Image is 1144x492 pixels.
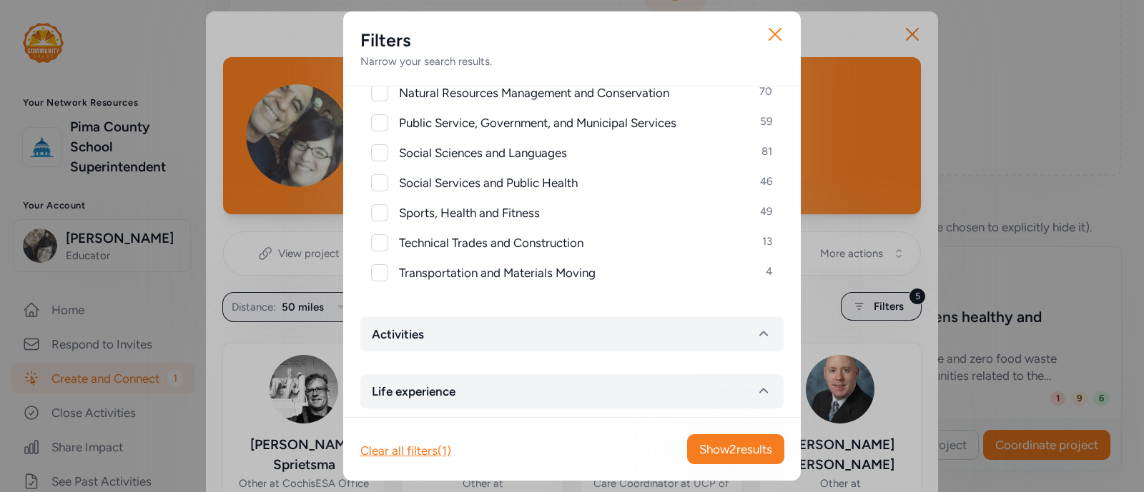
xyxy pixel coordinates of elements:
[762,234,772,248] span: 13
[760,204,772,219] span: 49
[399,174,578,191] span: Social Services and Public Health
[687,434,784,464] button: Show2results
[399,234,583,251] span: Technical Trades and Construction
[360,29,784,51] h2: Filters
[759,84,772,99] span: 70
[360,54,784,69] div: Narrow your search results.
[760,174,772,189] span: 46
[399,114,676,131] span: Public Service, Government, and Municipal Services
[760,114,772,129] span: 59
[399,144,567,161] span: Social Sciences and Languages
[399,264,596,281] span: Transportation and Materials Moving
[761,144,772,159] span: 81
[372,326,424,343] span: Activities
[360,317,784,351] button: Activities
[360,374,784,408] button: Life experience
[699,441,772,458] span: Show 2 results
[766,264,772,278] span: 4
[399,204,540,221] span: Sports, Health and Fitness
[399,84,669,101] span: Natural Resources Management and Conservation
[360,442,451,459] div: Clear all filters (1)
[372,383,455,400] span: Life experience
